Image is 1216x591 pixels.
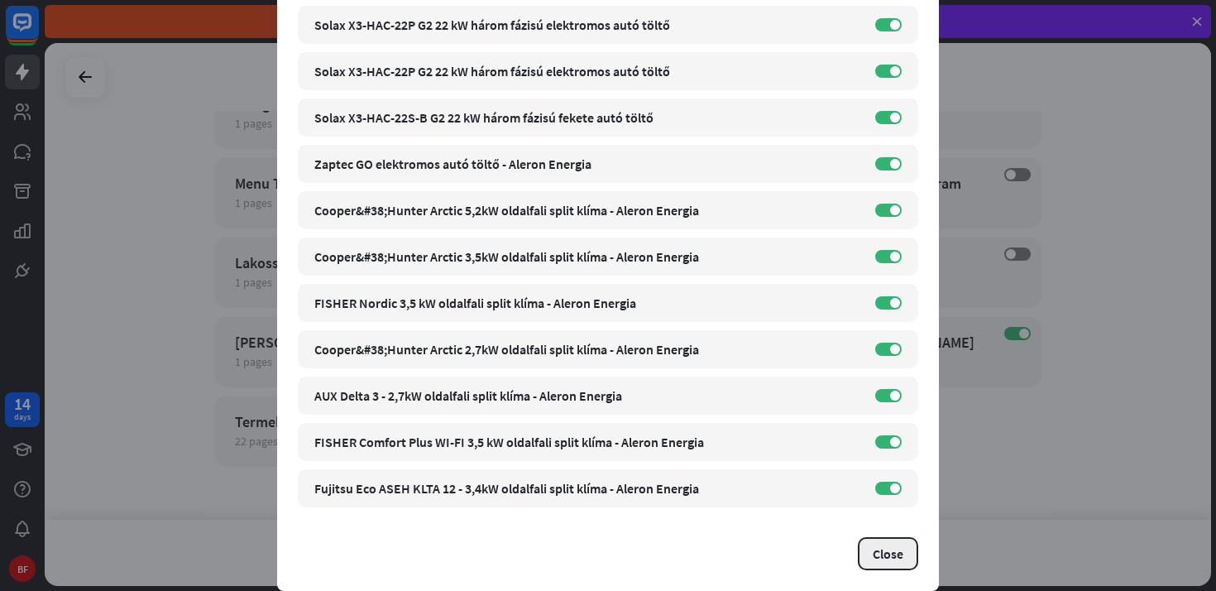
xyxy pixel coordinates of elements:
div: Cooper&#38;Hunter Arctic 5,2kW oldalfali split klíma - Aleron Energia [314,202,859,219]
div: Cooper&#38;Hunter Arctic 2,7kW oldalfali split klíma - Aleron Energia [314,341,859,358]
button: Open LiveChat chat widget [13,7,63,56]
div: Zaptec GO elektromos autó töltő - Aleron Energia [314,156,859,172]
div: Cooper&#38;Hunter Arctic 3,5kW oldalfali split klíma - Aleron Energia [314,248,859,265]
div: FISHER Nordic 3,5 kW oldalfali split klíma - Aleron Energia [314,295,859,311]
div: AUX Delta 3 - 2,7kW oldalfali split klíma - Aleron Energia [314,387,859,404]
div: FISHER Comfort Plus WI-FI 3,5 kW oldalfali split klíma - Aleron Energia [314,434,859,450]
div: Fujitsu Eco ASEH KLTA 12 - 3,4kW oldalfali split klíma - Aleron Energia [314,480,859,497]
div: Solax X3-HAC-22S-B G2 22 kW három fázisú fekete autó töltő [314,109,859,126]
div: Solax X3-HAC-22P G2 22 kW három fázisú elektromos autó töltő [314,63,859,79]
